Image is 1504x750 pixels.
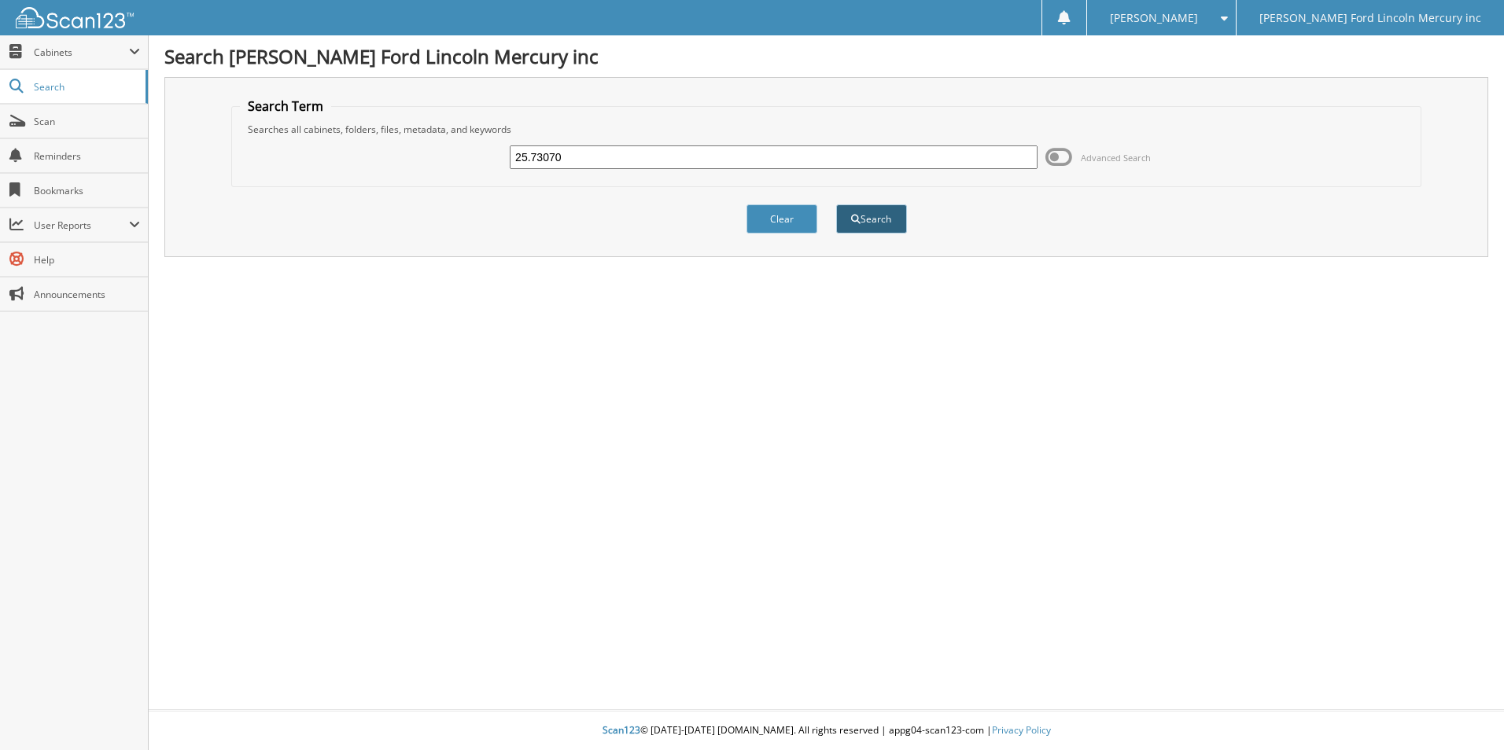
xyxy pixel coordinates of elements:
div: © [DATE]-[DATE] [DOMAIN_NAME]. All rights reserved | appg04-scan123-com | [149,711,1504,750]
h1: Search [PERSON_NAME] Ford Lincoln Mercury inc [164,43,1488,69]
span: Scan123 [603,723,640,737]
span: [PERSON_NAME] Ford Lincoln Mercury inc [1259,13,1481,23]
span: Help [34,253,140,267]
span: Reminders [34,149,140,163]
span: Scan [34,115,140,128]
legend: Search Term [240,97,331,115]
span: Search [34,80,138,94]
span: [PERSON_NAME] [1110,13,1198,23]
button: Clear [746,204,817,233]
span: Advanced Search [1081,152,1151,164]
iframe: Chat Widget [1425,675,1504,750]
button: Search [836,204,907,233]
img: scan123-logo-white.svg [16,7,134,28]
span: Announcements [34,288,140,301]
span: User Reports [34,219,129,232]
div: Searches all cabinets, folders, files, metadata, and keywords [240,123,1413,136]
span: Cabinets [34,46,129,59]
a: Privacy Policy [992,723,1051,737]
span: Bookmarks [34,184,140,197]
